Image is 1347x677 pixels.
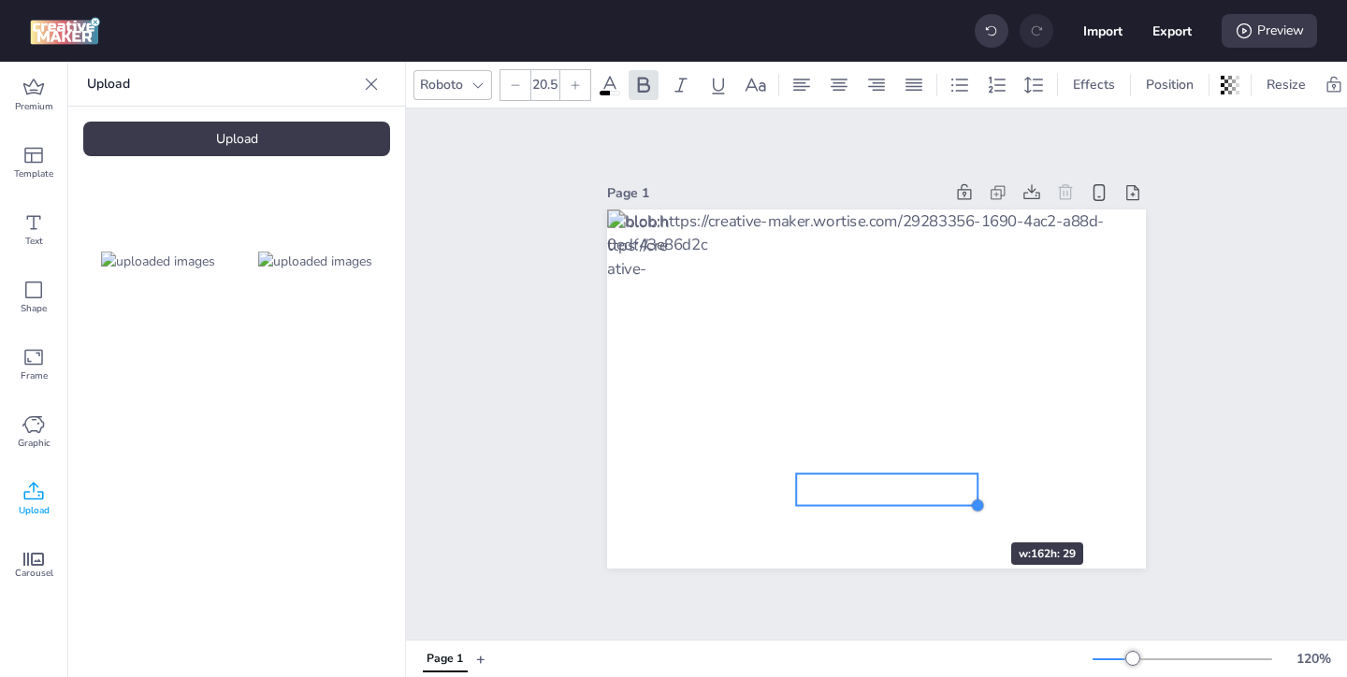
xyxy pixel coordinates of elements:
[1069,75,1119,94] span: Effects
[30,17,100,45] img: logo Creative Maker
[1291,649,1336,669] div: 120 %
[1011,542,1083,565] div: w: 162 h: 29
[427,651,463,668] div: Page 1
[476,642,485,675] button: +
[87,62,356,107] p: Upload
[607,183,944,203] div: Page 1
[83,122,390,156] div: Upload
[21,301,47,316] span: Shape
[416,71,467,98] div: Roboto
[15,99,53,114] span: Premium
[1142,75,1197,94] span: Position
[258,252,372,271] img: uploaded images
[1263,75,1310,94] span: Resize
[1222,14,1317,48] div: Preview
[14,166,53,181] span: Template
[413,642,476,675] div: Tabs
[1152,11,1192,50] button: Export
[21,368,48,383] span: Frame
[101,252,215,271] img: uploaded images
[827,476,947,503] span: Ingresa acá
[15,566,53,581] span: Carousel
[18,436,51,451] span: Graphic
[25,234,43,249] span: Text
[1083,11,1122,50] button: Import
[19,503,50,518] span: Upload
